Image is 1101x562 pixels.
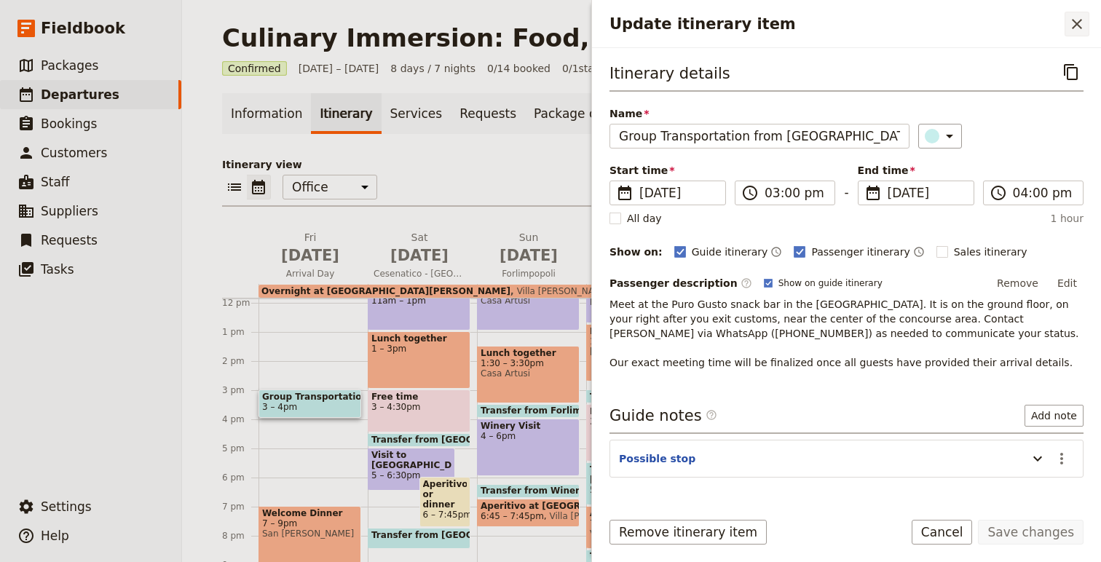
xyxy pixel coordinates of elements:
p: Meet at the Puro Gusto snack bar in the [GEOGRAPHIC_DATA]. It is on the ground floor, on your rig... [609,297,1084,370]
button: Save changes [978,520,1084,545]
span: Aperitivo at [GEOGRAPHIC_DATA] [481,501,576,511]
div: Transfer from [GEOGRAPHIC_DATA] to Hotel5:30 – 7pm [586,462,689,505]
span: [DATE] [483,245,575,266]
span: Guide itinerary [692,245,768,259]
span: 4 – 6pm [481,431,576,441]
span: 6:45 – 7:45pm [481,511,544,521]
div: Group Transportation from [GEOGRAPHIC_DATA]3 – 4pm [259,389,361,418]
span: 11am – 1pm [371,296,467,306]
span: Aperitivo or dinner on your own [423,479,467,510]
span: Staff [41,175,70,189]
button: ​ [918,124,962,149]
span: Free time [371,392,467,402]
span: Bookings [41,116,97,131]
span: - [844,183,848,205]
span: Lunch together [590,326,685,336]
div: 12 pm [222,297,259,309]
span: Casa Artusi [481,296,576,306]
span: Transfer from Forlimpopoli to Winery [481,405,669,416]
span: [DATE] [888,184,965,202]
a: Package options [525,93,643,134]
span: Departures [41,87,119,102]
div: Lunch together12:45 – 2:45pm[PERSON_NAME] [586,324,689,381]
span: Forlimpopoli [477,268,580,280]
span: Name [609,106,909,121]
span: Villa [PERSON_NAME] [590,529,685,539]
div: Lunch together1 – 3pm [368,331,470,389]
button: List view [222,175,247,199]
h2: Fri [264,230,356,266]
span: Show on guide itinerary [778,277,883,289]
button: Actions [1049,446,1074,471]
span: Group Transportation from [GEOGRAPHIC_DATA] [262,392,358,402]
div: Transfer from Winery to Hotel [477,484,580,498]
span: 5 – 6:30pm [371,470,451,480]
div: 1 pm [222,326,259,338]
span: Customers [41,146,107,160]
span: End time [858,163,974,178]
span: San [PERSON_NAME] [262,529,358,539]
span: 3 – 4pm [262,402,297,412]
span: Transfer from [GEOGRAPHIC_DATA] to [GEOGRAPHIC_DATA] [371,435,668,445]
span: Transfer from [GEOGRAPHIC_DATA] to Hotel [371,530,593,540]
button: Close drawer [1065,12,1089,36]
span: Sales itinerary [954,245,1027,259]
h2: Sun [483,230,575,266]
span: Passenger itinerary [811,245,909,259]
span: ​ [706,409,717,427]
span: Transfer from [GEOGRAPHIC_DATA] to Hotel [590,464,685,485]
div: Visit to [GEOGRAPHIC_DATA]5 – 6:30pm [368,448,455,491]
div: Transfer from [GEOGRAPHIC_DATA] in [GEOGRAPHIC_DATA] to [GEOGRAPHIC_DATA] [586,389,689,403]
div: Transfer from [GEOGRAPHIC_DATA] to Hotel [368,528,470,549]
span: Villa [PERSON_NAME] [510,286,611,296]
span: [PERSON_NAME] [590,296,685,306]
div: Transfer from Forlimpopoli to Winery [477,404,580,418]
input: Name [609,124,909,149]
span: 1:30 – 3:30pm [481,358,576,368]
span: ​ [741,277,752,289]
h3: Itinerary details [609,63,730,84]
span: Overnight at [GEOGRAPHIC_DATA][PERSON_NAME] [261,286,510,296]
a: Services [382,93,451,134]
input: ​ [765,184,826,202]
span: 0/14 booked [487,61,550,76]
span: Transfer from Dinner to Hotel [590,551,742,561]
h3: Guide notes [609,405,717,427]
span: 6 – 7:45pm [423,510,467,520]
span: ​ [864,184,882,202]
a: Requests [451,93,525,134]
span: [DATE] [264,245,356,266]
span: Casa Artusi [481,368,576,379]
span: [DATE] [374,245,465,266]
button: Copy itinerary item [1059,60,1084,84]
span: Cesenatico - [GEOGRAPHIC_DATA] [368,268,471,280]
span: ​ [741,184,759,202]
span: [PERSON_NAME] [590,347,685,357]
span: All day [627,211,662,226]
span: Winery Visit [481,421,576,431]
span: Transfer from [GEOGRAPHIC_DATA] in [GEOGRAPHIC_DATA] to [GEOGRAPHIC_DATA] [590,392,1005,401]
button: Edit [1051,272,1084,294]
div: Guided Tour of Cesenatico11am – 1pm [368,273,470,331]
span: Settings [41,499,92,514]
span: 1 – 3pm [371,344,467,354]
label: Passenger description [609,276,752,290]
button: Time shown on passenger itinerary [913,243,925,261]
span: Start time [609,163,726,178]
span: 8 days / 7 nights [390,61,475,76]
div: 8 pm [222,530,259,542]
span: ​ [616,184,634,202]
button: Calendar view [247,175,271,199]
div: Free time3:30 – 5:30pm [586,404,689,462]
p: Itinerary view [222,157,1061,172]
span: [DATE] – [DATE] [299,61,379,76]
button: Cancel [912,520,973,545]
span: Help [41,529,69,543]
span: Free time [590,406,685,416]
button: Sat [DATE]Cesenatico - [GEOGRAPHIC_DATA] [368,230,477,284]
h2: Sat [374,230,465,266]
button: Remove itinerary item [609,520,767,545]
span: Confirmed [222,61,287,76]
span: Lunch together [481,348,576,358]
button: Possible stop [619,451,695,466]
